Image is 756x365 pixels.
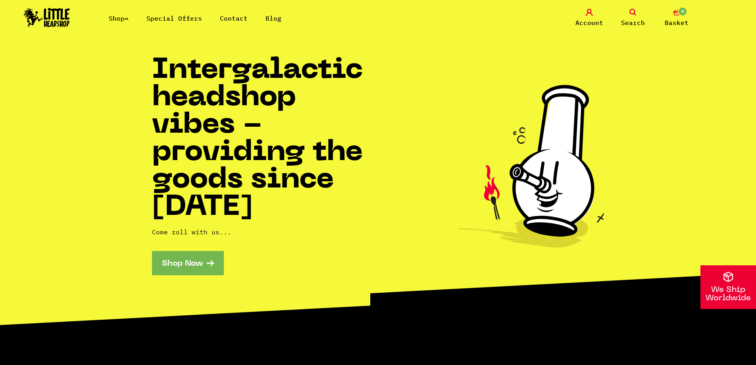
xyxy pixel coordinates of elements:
[152,57,378,222] h1: Intergalactic headshop vibes - providing the goods since [DATE]
[613,9,653,27] a: Search
[24,8,70,27] img: Little Head Shop Logo
[152,227,378,237] p: Come roll with us...
[109,14,129,22] a: Shop
[146,14,202,22] a: Special Offers
[657,9,696,27] a: 0 Basket
[700,286,756,303] p: We Ship Worldwide
[220,14,248,22] a: Contact
[678,7,687,16] span: 0
[621,18,645,27] span: Search
[575,18,603,27] span: Account
[665,18,689,27] span: Basket
[265,14,281,22] a: Blog
[152,251,224,275] a: Shop Now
